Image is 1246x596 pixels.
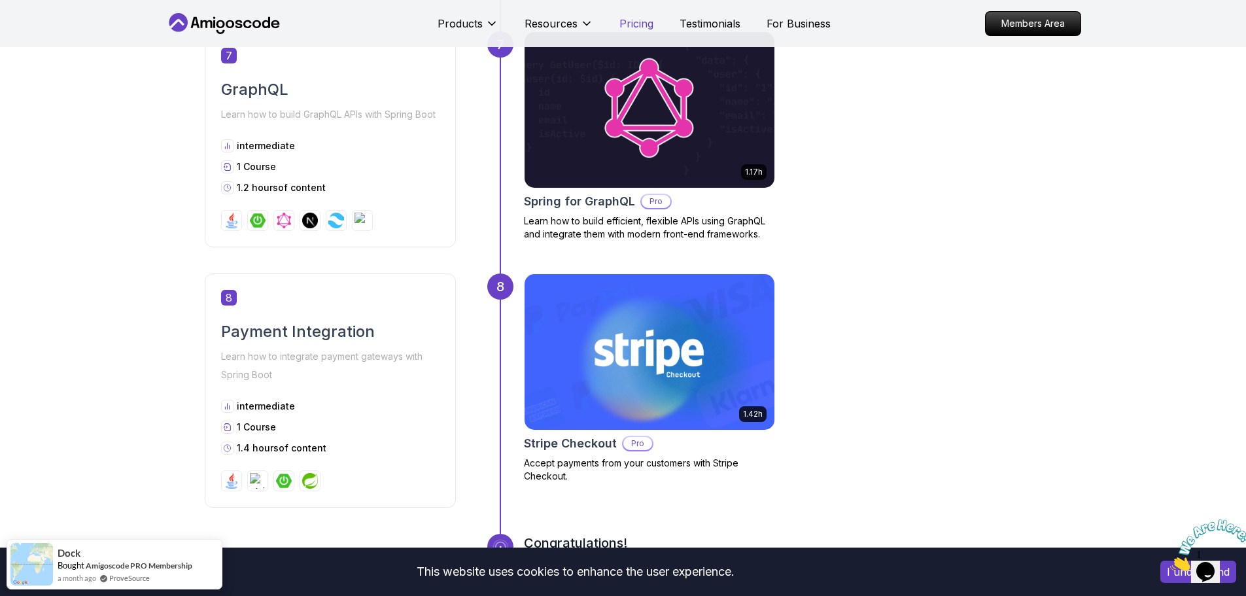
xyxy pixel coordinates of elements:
[237,139,295,152] p: intermediate
[5,5,10,16] span: 1
[642,195,670,208] p: Pro
[250,213,266,228] img: spring-boot logo
[355,213,370,228] img: postman logo
[438,16,483,31] p: Products
[221,321,440,342] h2: Payment Integration
[524,434,617,453] h2: Stripe Checkout
[58,572,96,584] span: a month ago
[302,473,318,489] img: spring logo
[224,213,239,228] img: java logo
[438,16,498,42] button: Products
[680,16,740,31] a: Testimonials
[767,16,831,31] a: For Business
[302,213,318,228] img: nextjs logo
[524,215,775,241] p: Learn how to build efficient, flexible APIs using GraphQL and integrate them with modern front-en...
[525,16,578,31] p: Resources
[524,192,635,211] h2: Spring for GraphQL
[237,421,276,432] span: 1 Course
[525,32,774,188] img: Spring for GraphQL card
[58,560,84,570] span: Bought
[109,572,150,584] a: ProveSource
[221,290,237,306] span: 8
[524,273,775,483] a: Stripe Checkout card1.42hStripe CheckoutProAccept payments from your customers with Stripe Checkout.
[86,561,192,570] a: Amigoscode PRO Membership
[743,409,763,419] p: 1.42h
[328,213,344,228] img: tailwindcss logo
[237,161,276,172] span: 1 Course
[524,31,775,241] a: Spring for GraphQL card1.17hSpring for GraphQLProLearn how to build efficient, flexible APIs usin...
[237,442,326,455] p: 1.4 hours of content
[58,548,80,559] span: Dock
[276,473,292,489] img: spring-boot logo
[623,437,652,450] p: Pro
[524,457,775,483] p: Accept payments from your customers with Stripe Checkout.
[10,543,53,586] img: provesource social proof notification image
[985,11,1081,36] a: Members Area
[525,274,774,430] img: Stripe Checkout card
[5,5,86,57] img: Chat attention grabber
[10,557,1141,586] div: This website uses cookies to enhance the user experience.
[250,473,266,489] img: stripe logo
[487,273,513,300] div: 8
[237,181,326,194] p: 1.2 hours of content
[224,473,239,489] img: java logo
[619,16,653,31] a: Pricing
[986,12,1081,35] p: Members Area
[237,400,295,413] p: intermediate
[1165,514,1246,576] iframe: chat widget
[525,16,593,42] button: Resources
[524,534,1042,552] h3: Congratulations!
[221,347,440,384] p: Learn how to integrate payment gateways with Spring Boot
[276,213,292,228] img: graphql logo
[221,105,440,124] p: Learn how to build GraphQL APIs with Spring Boot
[221,79,440,100] h2: GraphQL
[745,167,763,177] p: 1.17h
[1160,561,1236,583] button: Accept cookies
[221,48,237,63] span: 7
